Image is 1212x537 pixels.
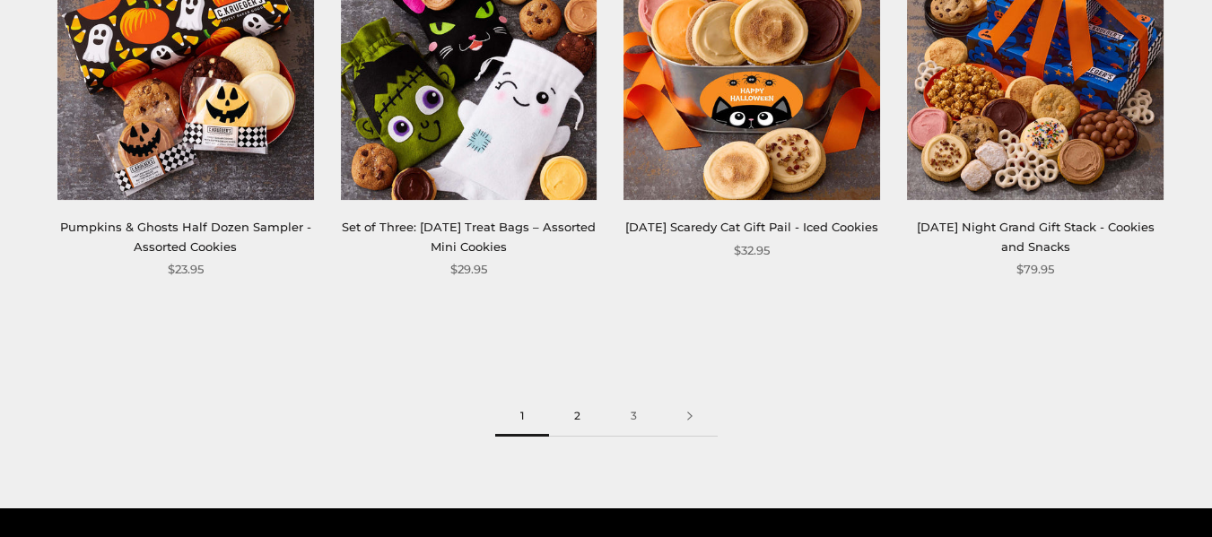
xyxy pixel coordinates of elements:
a: Next page [662,396,718,437]
a: [DATE] Night Grand Gift Stack - Cookies and Snacks [917,220,1155,253]
span: $79.95 [1016,260,1054,279]
a: Pumpkins & Ghosts Half Dozen Sampler - Assorted Cookies [60,220,311,253]
span: $32.95 [734,241,770,260]
a: [DATE] Scaredy Cat Gift Pail - Iced Cookies [625,220,878,234]
span: $29.95 [450,260,487,279]
span: $23.95 [168,260,204,279]
a: 2 [549,396,606,437]
a: Set of Three: [DATE] Treat Bags – Assorted Mini Cookies [342,220,596,253]
span: 1 [495,396,549,437]
a: 3 [606,396,662,437]
iframe: Sign Up via Text for Offers [14,469,186,523]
